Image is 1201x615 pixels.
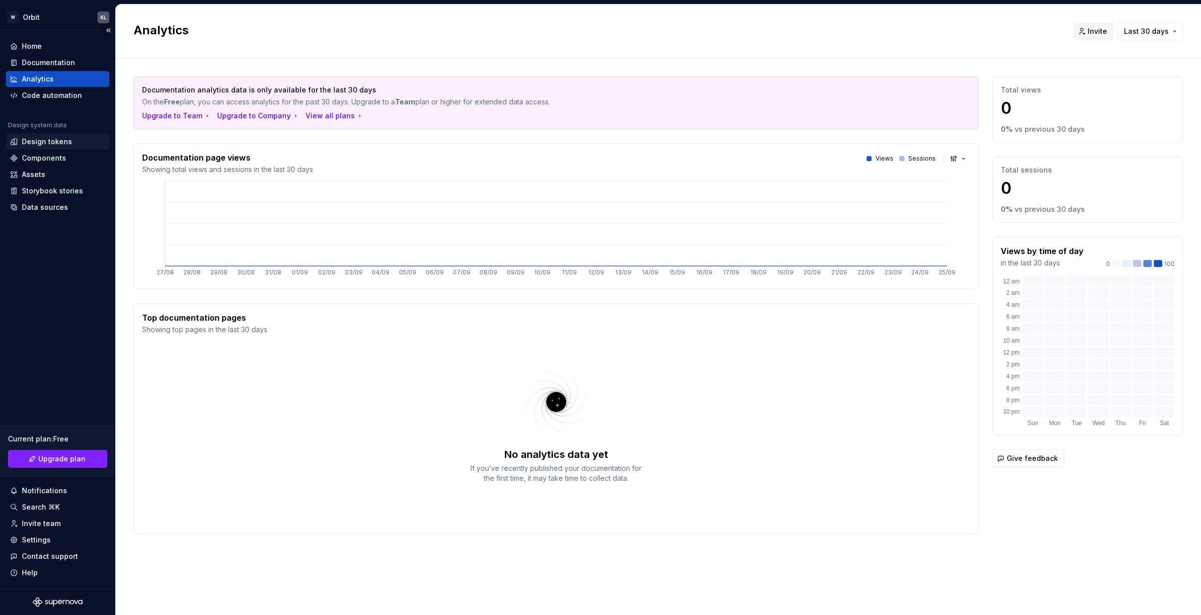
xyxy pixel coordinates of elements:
[803,268,821,276] tspan: 20/09
[318,268,335,276] tspan: 02/09
[22,58,75,68] div: Documentation
[100,13,107,21] div: KL
[6,532,109,548] a: Settings
[292,268,308,276] tspan: 01/09
[1001,98,1175,118] p: 0
[6,134,109,150] a: Design tokens
[306,111,364,121] button: View all plans
[6,38,109,54] a: Home
[6,71,109,87] a: Analytics
[8,434,107,444] div: Current plan : Free
[1001,204,1013,214] p: 0 %
[183,268,201,276] tspan: 28/08
[164,97,180,106] strong: Free
[157,268,174,276] tspan: 27/08
[22,551,78,561] div: Contact support
[669,268,685,276] tspan: 15/09
[38,454,85,464] span: Upgrade plan
[237,268,255,276] tspan: 30/08
[33,597,82,607] svg: Supernova Logo
[2,6,113,28] button: WOrbitKL
[22,186,83,196] div: Storybook stories
[615,268,632,276] tspan: 13/09
[1015,124,1085,134] p: vs previous 30 days
[22,74,54,84] div: Analytics
[7,11,19,23] div: W
[480,268,497,276] tspan: 08/09
[1006,397,1020,404] text: 8 pm
[467,463,645,483] div: If you’ve recently published your documentation for the first time, it may take time to collect d...
[1001,124,1013,134] p: 0 %
[1003,337,1020,344] text: 10 am
[1001,85,1175,95] p: Total views
[22,90,82,100] div: Code automation
[142,85,900,95] p: Documentation analytics data is only available for the last 30 days
[750,268,767,276] tspan: 18/09
[1001,165,1175,175] p: Total sessions
[265,268,281,276] tspan: 31/08
[777,268,794,276] tspan: 19/09
[101,23,115,37] button: Collapse sidebar
[1001,178,1175,198] p: 0
[22,519,61,528] div: Invite team
[911,268,929,276] tspan: 24/09
[723,268,739,276] tspan: 17/09
[22,41,42,51] div: Home
[1118,22,1183,40] button: Last 30 days
[504,447,608,461] div: No analytics data yet
[977,415,1201,615] iframe: User feedback survey
[831,268,847,276] tspan: 21/09
[142,111,211,121] button: Upgrade to Team
[1006,373,1020,380] text: 4 pm
[1006,313,1020,320] text: 6 am
[22,535,51,545] div: Settings
[142,312,267,324] p: Top documentation pages
[1006,325,1020,332] text: 8 am
[6,88,109,103] a: Code automation
[588,268,604,276] tspan: 12/09
[142,97,900,107] p: On the plan, you can access analytics for the past 30 days. Upgrade to a plan or higher for exten...
[939,268,956,276] tspan: 25/09
[6,499,109,515] button: Search ⌘K
[399,268,416,276] tspan: 05/09
[6,167,109,182] a: Assets
[22,153,66,163] div: Components
[6,183,109,199] a: Storybook stories
[217,111,300,121] button: Upgrade to Company
[22,486,67,496] div: Notifications
[696,268,713,276] tspan: 16/09
[372,268,390,276] tspan: 04/09
[22,137,72,147] div: Design tokens
[142,165,313,175] p: Showing total views and sessions in the last 30 days
[1001,245,1084,257] p: Views by time of day
[884,268,902,276] tspan: 23/09
[858,268,875,276] tspan: 22/09
[426,268,444,276] tspan: 06/09
[1003,349,1020,356] text: 12 pm
[395,97,415,106] strong: Team
[1006,361,1020,368] text: 2 pm
[8,121,67,129] div: Design system data
[6,516,109,531] a: Invite team
[453,268,471,276] tspan: 07/09
[345,268,363,276] tspan: 03/09
[1003,408,1020,415] text: 10 pm
[642,268,658,276] tspan: 14/09
[1106,260,1175,268] div: 100
[1006,385,1020,392] text: 6 pm
[6,548,109,564] button: Contact support
[6,55,109,71] a: Documentation
[6,565,109,581] button: Help
[534,268,551,276] tspan: 10/09
[23,12,40,22] div: Orbit
[22,170,45,179] div: Assets
[6,150,109,166] a: Components
[1106,260,1110,268] p: 0
[507,268,525,276] tspan: 09/09
[1001,258,1084,268] p: in the last 30 days
[1015,204,1085,214] p: vs previous 30 days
